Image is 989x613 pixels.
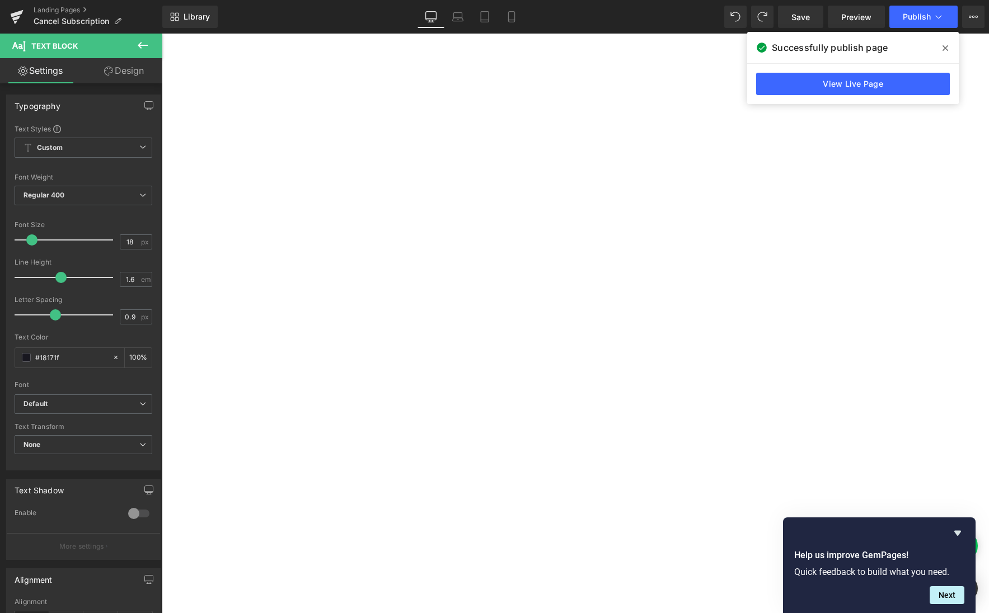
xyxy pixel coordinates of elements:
[15,296,152,304] div: Letter Spacing
[15,124,152,133] div: Text Styles
[841,11,871,23] span: Preview
[141,313,151,320] span: px
[15,508,117,520] div: Enable
[15,95,60,111] div: Typography
[903,12,931,21] span: Publish
[7,533,160,559] button: More settings
[889,6,958,28] button: Publish
[418,6,444,28] a: Desktop
[141,276,151,283] span: em
[794,567,964,577] p: Quick feedback to build what you need.
[35,351,107,364] input: Color
[15,423,152,431] div: Text Transform
[791,11,810,23] span: Save
[15,381,152,389] div: Font
[24,440,41,449] b: None
[951,526,964,540] button: Hide survey
[15,221,152,229] div: Font Size
[794,526,964,604] div: Help us improve GemPages!
[37,143,63,153] b: Custom
[724,6,747,28] button: Undo
[930,586,964,604] button: Next question
[15,479,64,495] div: Text Shadow
[756,73,950,95] a: View Live Page
[15,598,152,606] div: Alignment
[24,191,65,199] b: Regular 400
[15,569,53,584] div: Alignment
[498,6,525,28] a: Mobile
[962,6,985,28] button: More
[24,399,48,409] i: Default
[794,549,964,562] h2: Help us improve GemPages!
[15,333,152,341] div: Text Color
[31,41,78,50] span: Text Block
[15,173,152,181] div: Font Weight
[444,6,471,28] a: Laptop
[162,6,218,28] a: New Library
[83,58,165,83] a: Design
[772,41,888,54] span: Successfully publish page
[471,6,498,28] a: Tablet
[751,6,774,28] button: Redo
[184,12,210,22] span: Library
[141,238,151,246] span: px
[828,6,885,28] a: Preview
[34,6,162,15] a: Landing Pages
[125,348,152,367] div: %
[15,258,152,266] div: Line Height
[59,541,104,551] p: More settings
[34,17,109,26] span: Cancel Subscription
